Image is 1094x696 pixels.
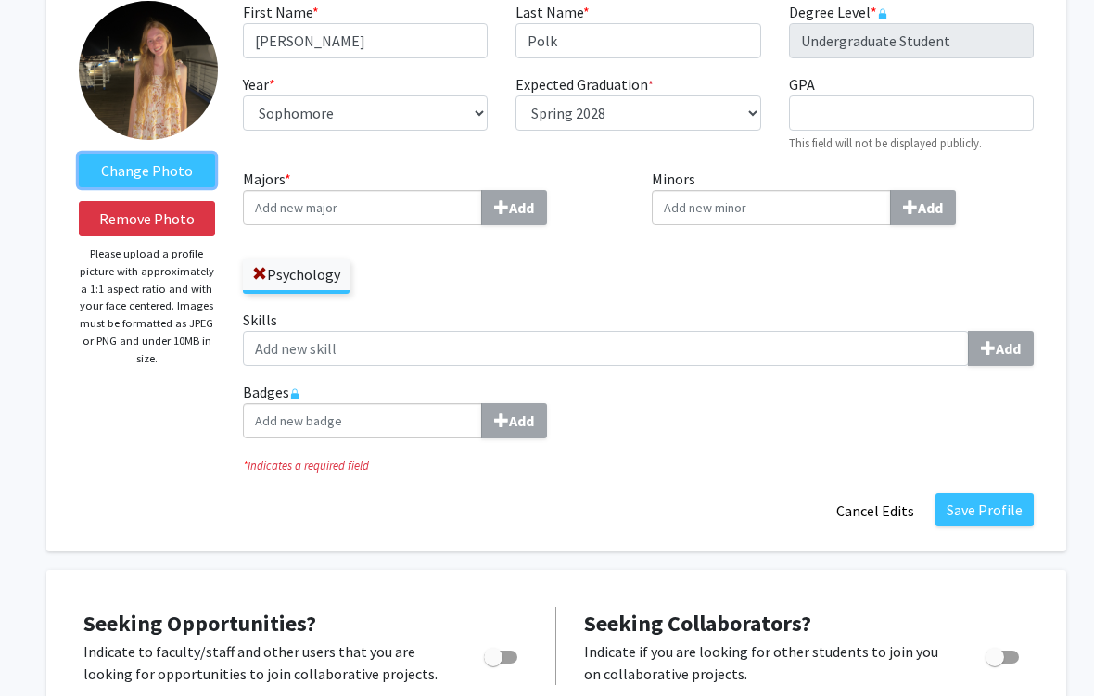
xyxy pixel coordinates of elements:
button: Skills [968,331,1034,366]
button: Cancel Edits [824,493,926,528]
b: Add [509,411,534,430]
input: MinorsAdd [652,190,891,225]
label: Skills [243,309,1034,366]
b: Add [996,339,1021,358]
input: Majors*Add [243,190,482,225]
label: GPA [789,73,815,95]
label: Minors [652,168,1034,225]
label: Majors [243,168,625,225]
div: Toggle [477,640,528,668]
p: Indicate to faculty/staff and other users that you are looking for opportunities to join collabor... [83,640,449,685]
label: Degree Level [789,1,888,23]
b: Add [918,198,943,217]
iframe: Chat [14,613,79,682]
span: Seeking Collaborators? [584,609,811,638]
label: Psychology [243,259,350,290]
b: Add [509,198,534,217]
i: Indicates a required field [243,457,1034,475]
label: ChangeProfile Picture [79,154,215,187]
button: Badges [481,403,547,438]
svg: This information is provided and automatically updated by the University of Kentucky and is not e... [877,8,888,19]
button: Majors* [481,190,547,225]
label: Last Name [515,1,590,23]
span: Seeking Opportunities? [83,609,316,638]
small: This field will not be displayed publicly. [789,135,982,150]
div: Toggle [978,640,1029,668]
button: Save Profile [935,493,1034,526]
button: Remove Photo [79,201,215,236]
p: Indicate if you are looking for other students to join you on collaborative projects. [584,640,950,685]
label: Badges [243,381,1034,438]
button: Minors [890,190,956,225]
img: Profile Picture [79,1,218,140]
label: First Name [243,1,319,23]
p: Please upload a profile picture with approximately a 1:1 aspect ratio and with your face centered... [79,246,215,367]
input: BadgesAdd [243,403,482,438]
label: Year [243,73,275,95]
label: Expected Graduation [515,73,654,95]
input: SkillsAdd [243,331,969,366]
